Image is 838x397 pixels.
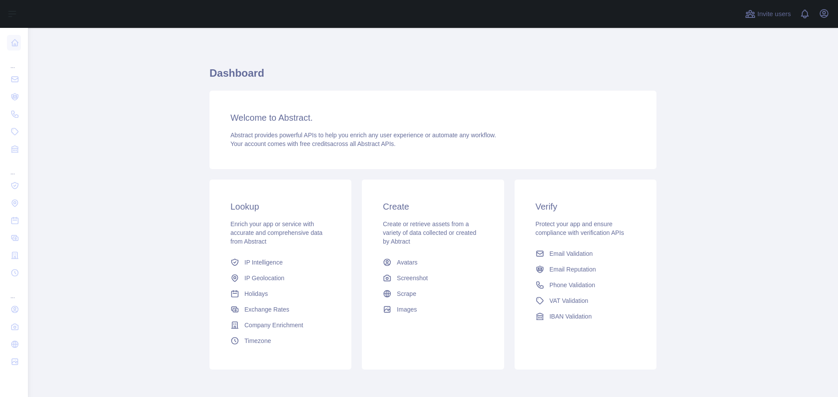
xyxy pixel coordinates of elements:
span: IP Geolocation [244,274,285,282]
span: free credits [300,140,330,147]
span: VAT Validation [550,296,588,305]
span: Enrich your app or service with accurate and comprehensive data from Abstract [230,221,323,245]
a: Images [379,302,486,317]
span: Images [397,305,417,314]
h1: Dashboard [209,66,656,87]
span: Avatars [397,258,417,267]
div: ... [7,52,21,70]
span: IP Intelligence [244,258,283,267]
h3: Verify [536,200,635,213]
span: Timezone [244,336,271,345]
a: Company Enrichment [227,317,334,333]
span: Phone Validation [550,281,595,289]
span: Scrape [397,289,416,298]
h3: Welcome to Abstract. [230,112,635,124]
span: Screenshot [397,274,428,282]
span: Invite users [757,9,791,19]
h3: Lookup [230,200,330,213]
a: IP Intelligence [227,254,334,270]
a: VAT Validation [532,293,639,309]
a: Timezone [227,333,334,349]
h3: Create [383,200,483,213]
span: IBAN Validation [550,312,592,321]
a: Phone Validation [532,277,639,293]
span: Email Reputation [550,265,596,274]
a: IBAN Validation [532,309,639,324]
span: Holidays [244,289,268,298]
a: Holidays [227,286,334,302]
span: Company Enrichment [244,321,303,329]
div: ... [7,282,21,300]
div: ... [7,159,21,176]
a: Exchange Rates [227,302,334,317]
span: Exchange Rates [244,305,289,314]
span: Protect your app and ensure compliance with verification APIs [536,221,624,236]
span: Abstract provides powerful APIs to help you enrich any user experience or automate any workflow. [230,132,496,139]
button: Invite users [743,7,793,21]
a: Email Validation [532,246,639,261]
span: Email Validation [550,249,593,258]
a: Screenshot [379,270,486,286]
span: Your account comes with across all Abstract APIs. [230,140,395,147]
a: IP Geolocation [227,270,334,286]
span: Create or retrieve assets from a variety of data collected or created by Abtract [383,221,476,245]
a: Scrape [379,286,486,302]
a: Email Reputation [532,261,639,277]
a: Avatars [379,254,486,270]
